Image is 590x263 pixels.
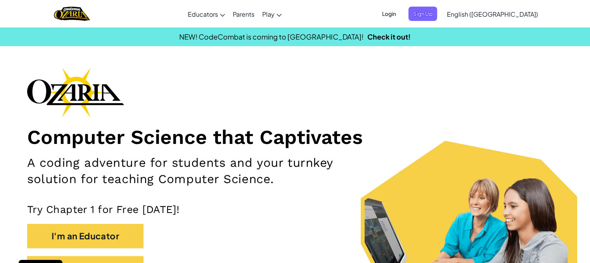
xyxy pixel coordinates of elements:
h1: Computer Science that Captivates [27,125,563,149]
img: Home [54,6,90,22]
a: Ozaria by CodeCombat logo [54,6,90,22]
a: Parents [229,3,258,24]
span: English ([GEOGRAPHIC_DATA]) [447,10,538,18]
span: Educators [188,10,218,18]
button: I'm an Educator [27,224,144,248]
a: English ([GEOGRAPHIC_DATA]) [443,3,542,24]
p: Try Chapter 1 for Free [DATE]! [27,203,563,216]
button: Login [377,7,401,21]
span: NEW! CodeCombat is coming to [GEOGRAPHIC_DATA]! [179,32,363,41]
a: Check it out! [367,32,411,41]
a: Play [258,3,285,24]
button: Sign Up [408,7,437,21]
img: Ozaria branding logo [27,67,124,117]
span: Play [262,10,275,18]
h2: A coding adventure for students and your turnkey solution for teaching Computer Science. [27,155,386,188]
a: Educators [184,3,229,24]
